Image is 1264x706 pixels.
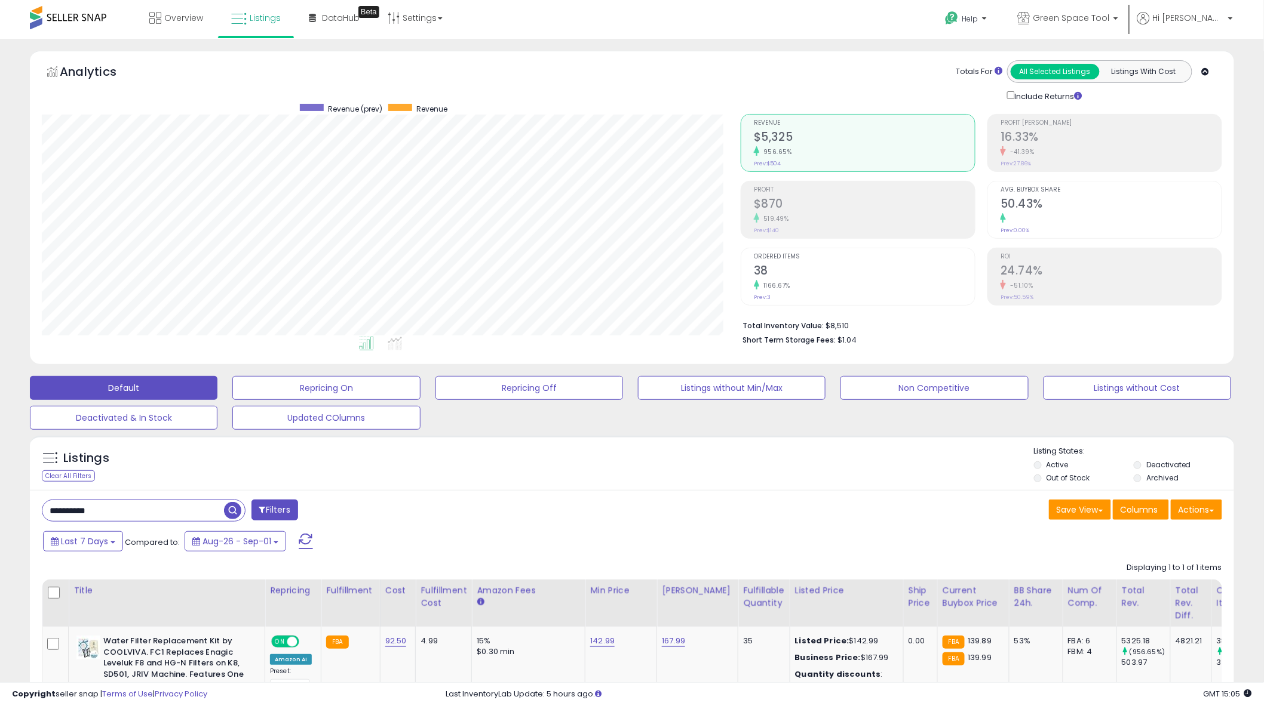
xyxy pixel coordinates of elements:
button: Non Competitive [840,376,1028,400]
small: -41.39% [1006,147,1035,156]
small: Prev: $504 [754,160,781,167]
small: FBA [326,636,348,649]
div: Total Rev. [1122,584,1165,609]
div: $142.99 [795,636,894,646]
li: $8,510 [743,317,1213,332]
img: 414Be-G1HvL._SL40_.jpg [76,636,100,659]
b: Business Price: [795,652,861,663]
button: Repricing On [232,376,420,400]
small: FBA [943,652,965,665]
div: Fulfillable Quantity [743,584,784,609]
span: 139.89 [968,635,992,646]
span: Last 7 Days [61,535,108,547]
h2: 50.43% [1001,197,1222,213]
button: Updated COlumns [232,406,420,430]
div: Amazon Fees [477,584,580,597]
a: 92.50 [385,635,407,647]
div: Amazon AI [270,654,312,665]
div: Cost [385,584,411,597]
strong: Copyright [12,688,56,699]
h2: 24.74% [1001,264,1222,280]
small: 956.65% [759,147,792,156]
div: Current Buybox Price [943,584,1004,609]
button: Listings without Min/Max [638,376,826,400]
span: Columns [1121,504,1158,516]
b: Quantity discounts [795,668,881,680]
a: 167.99 [662,635,685,647]
button: Filters [251,500,298,520]
h2: 38 [754,264,975,280]
a: Privacy Policy [155,688,207,699]
div: 4.99 [421,636,462,646]
small: Prev: 27.86% [1001,160,1031,167]
span: ROI [1001,254,1222,260]
div: Total Rev. Diff. [1176,584,1207,622]
a: Terms of Use [102,688,153,699]
span: Aug-26 - Sep-01 [203,535,271,547]
button: Columns [1113,500,1169,520]
span: Green Space Tool [1033,12,1110,24]
div: Preset: [270,667,312,694]
small: Prev: $140 [754,227,779,234]
label: Out of Stock [1047,473,1090,483]
button: Last 7 Days [43,531,123,551]
div: 53% [1014,636,1054,646]
span: Profit [PERSON_NAME] [1001,120,1222,127]
div: Title [73,584,260,597]
span: Ordered Items [754,254,975,260]
a: Help [935,2,999,39]
div: Totals For [956,66,1003,78]
span: 139.99 [968,652,992,663]
div: : [795,669,894,680]
label: Deactivated [1146,460,1191,470]
div: Displaying 1 to 1 of 1 items [1127,562,1222,574]
small: Prev: 0.00% [1001,227,1029,234]
button: All Selected Listings [1011,64,1100,79]
span: Overview [164,12,203,24]
span: Revenue [416,104,447,114]
div: 5325.18 [1122,636,1170,646]
span: Listings [250,12,281,24]
label: Active [1047,460,1069,470]
small: Prev: 3 [754,294,771,301]
b: Listed Price: [795,635,849,646]
button: Save View [1049,500,1111,520]
div: 0.00 [909,636,928,646]
b: Total Inventory Value: [743,320,824,331]
a: Hi [PERSON_NAME] [1137,12,1233,39]
div: 4821.21 [1176,636,1202,646]
span: OFF [297,637,317,647]
div: 35 [743,636,780,646]
div: Clear All Filters [42,470,95,482]
div: $0.30 min [477,646,576,657]
div: [PERSON_NAME] [662,584,733,597]
div: FBA: 6 [1068,636,1107,646]
button: Aug-26 - Sep-01 [185,531,286,551]
button: Default [30,376,217,400]
i: Get Help [944,11,959,26]
small: FBA [943,636,965,649]
b: Water Filter Replacement Kit by COOLVIVA. FC1 Replaces Enagic Leveluk F8 and HG-N Filters on K8, ... [103,636,248,705]
button: Deactivated & In Stock [30,406,217,430]
h2: $5,325 [754,130,975,146]
div: Listed Price [795,584,898,597]
small: (956.65%) [1130,647,1165,656]
div: BB Share 24h. [1014,584,1058,609]
b: Short Term Storage Fees: [743,335,836,345]
div: Num of Comp. [1068,584,1112,609]
div: 503.97 [1122,657,1170,668]
button: Listings without Cost [1044,376,1231,400]
span: Hi [PERSON_NAME] [1153,12,1225,24]
div: 2 Items, Price: $2 [795,680,894,691]
span: Profit [754,187,975,193]
div: Repricing [270,584,316,597]
div: seller snap | | [12,689,207,700]
span: Compared to: [125,537,180,548]
button: Actions [1171,500,1222,520]
p: Listing States: [1034,446,1234,457]
h2: 16.33% [1001,130,1222,146]
small: Prev: 50.59% [1001,294,1033,301]
div: Include Returns [998,89,1097,102]
span: Revenue (prev) [328,104,382,114]
button: Listings With Cost [1099,64,1188,79]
